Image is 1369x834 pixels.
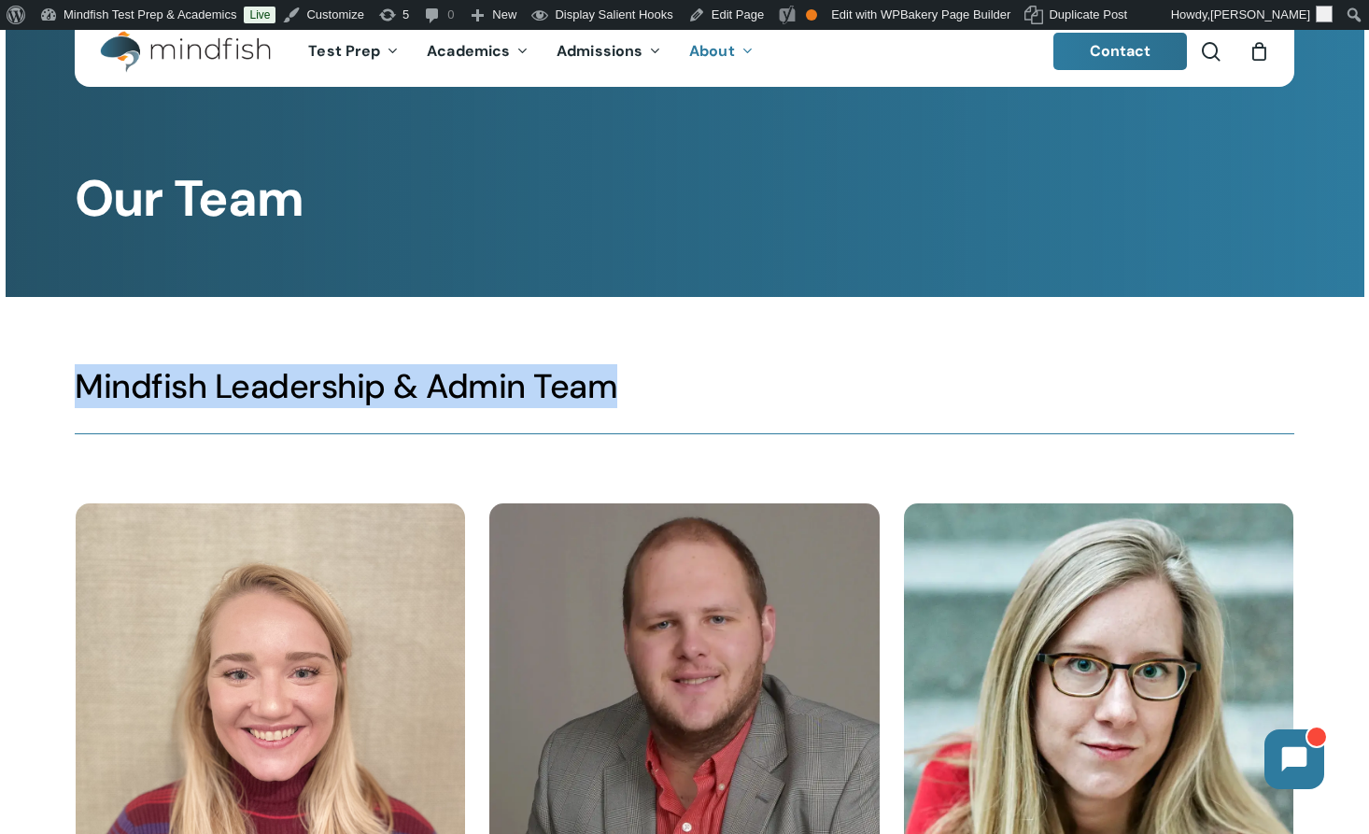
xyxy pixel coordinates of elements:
a: Test Prep [294,44,413,60]
span: Admissions [557,41,642,61]
span: About [689,41,735,61]
a: Cart [1249,41,1269,62]
a: Live [244,7,275,23]
div: OK [806,9,817,21]
a: About [675,44,768,60]
nav: Main Menu [294,17,767,87]
span: Contact [1090,41,1151,61]
h3: Mindfish Leadership & Admin Team [75,365,1293,408]
a: Contact [1053,33,1188,70]
span: Test Prep [308,41,380,61]
a: Academics [413,44,543,60]
a: Admissions [543,44,675,60]
span: [PERSON_NAME] [1210,7,1310,21]
h1: Our Team [75,169,1293,229]
header: Main Menu [75,17,1294,87]
iframe: Chatbot [1246,711,1343,808]
span: Academics [427,41,510,61]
